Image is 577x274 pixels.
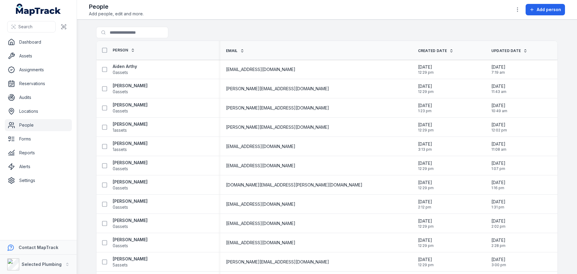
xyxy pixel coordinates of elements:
[491,160,505,166] span: [DATE]
[491,199,505,210] time: 8/11/2025, 1:31:49 PM
[491,257,506,263] span: [DATE]
[526,4,565,15] button: Add person
[113,83,148,95] a: [PERSON_NAME]0assets
[418,205,432,210] span: 2:12 pm
[418,64,434,75] time: 1/14/2025, 12:29:42 PM
[491,237,505,243] span: [DATE]
[5,133,72,145] a: Forms
[418,243,434,248] span: 12:29 pm
[491,64,505,70] span: [DATE]
[113,146,127,152] span: 1 assets
[491,224,505,229] span: 2:02 pm
[491,186,505,190] span: 1:16 pm
[113,204,128,210] span: 0 assets
[113,217,148,229] a: [PERSON_NAME]0assets
[418,122,434,133] time: 1/14/2025, 12:29:42 PM
[5,174,72,186] a: Settings
[418,70,434,75] span: 12:29 pm
[113,89,128,95] span: 0 assets
[113,237,148,249] a: [PERSON_NAME]0assets
[226,48,244,53] a: Email
[113,63,137,69] strong: Aiden Arthy
[89,2,144,11] h2: People
[418,83,434,94] time: 1/14/2025, 12:29:42 PM
[226,259,329,265] span: [PERSON_NAME][EMAIL_ADDRESS][DOMAIN_NAME]
[491,103,507,109] span: [DATE]
[491,48,528,53] a: Updated Date
[491,103,507,113] time: 8/11/2025, 10:49:33 AM
[113,166,128,172] span: 0 assets
[418,180,434,186] span: [DATE]
[491,166,505,171] span: 1:07 pm
[113,185,128,191] span: 0 assets
[491,122,507,128] span: [DATE]
[418,141,432,152] time: 2/28/2025, 3:13:20 PM
[113,121,148,127] strong: [PERSON_NAME]
[22,262,62,267] strong: Selected Plumbing
[89,11,144,17] span: Add people, edit and more.
[226,124,329,130] span: [PERSON_NAME][EMAIL_ADDRESS][DOMAIN_NAME]
[113,140,148,146] strong: [PERSON_NAME]
[418,48,447,53] span: Created Date
[226,201,295,207] span: [EMAIL_ADDRESS][DOMAIN_NAME]
[418,109,432,113] span: 1:23 pm
[418,64,434,70] span: [DATE]
[418,263,434,267] span: 12:29 pm
[5,50,72,62] a: Assets
[491,218,505,224] span: [DATE]
[226,220,295,226] span: [EMAIL_ADDRESS][DOMAIN_NAME]
[418,160,434,166] span: [DATE]
[418,218,434,224] span: [DATE]
[5,91,72,103] a: Audits
[113,69,128,75] span: 0 assets
[418,128,434,133] span: 12:29 pm
[113,198,148,204] strong: [PERSON_NAME]
[226,86,329,92] span: [PERSON_NAME][EMAIL_ADDRESS][DOMAIN_NAME]
[418,237,434,243] span: [DATE]
[113,48,128,53] span: Person
[491,257,506,267] time: 8/11/2025, 3:00:17 PM
[418,166,434,171] span: 12:29 pm
[491,128,507,133] span: 12:02 pm
[418,257,434,267] time: 1/14/2025, 12:29:42 PM
[226,48,238,53] span: Email
[19,245,58,250] strong: Contact MapTrack
[491,83,506,94] time: 8/11/2025, 11:43:19 AM
[113,160,148,172] a: [PERSON_NAME]0assets
[491,180,505,190] time: 8/11/2025, 1:16:06 PM
[491,89,506,94] span: 11:43 am
[491,218,505,229] time: 8/11/2025, 2:02:25 PM
[418,224,434,229] span: 12:29 pm
[418,199,432,205] span: [DATE]
[16,4,61,16] a: MapTrack
[491,199,505,205] span: [DATE]
[226,182,362,188] span: [DOMAIN_NAME][EMAIL_ADDRESS][PERSON_NAME][DOMAIN_NAME]
[113,102,148,114] a: [PERSON_NAME]0assets
[113,237,148,243] strong: [PERSON_NAME]
[113,160,148,166] strong: [PERSON_NAME]
[226,143,295,149] span: [EMAIL_ADDRESS][DOMAIN_NAME]
[113,140,148,152] a: [PERSON_NAME]1assets
[418,48,454,53] a: Created Date
[491,48,521,53] span: Updated Date
[226,105,329,111] span: [PERSON_NAME][EMAIL_ADDRESS][DOMAIN_NAME]
[491,205,505,210] span: 1:31 pm
[491,243,505,248] span: 2:28 pm
[491,64,505,75] time: 7/29/2025, 7:19:23 AM
[5,105,72,117] a: Locations
[418,186,434,190] span: 12:29 pm
[113,83,148,89] strong: [PERSON_NAME]
[113,179,148,191] a: [PERSON_NAME]0assets
[113,127,127,133] span: 1 assets
[491,141,506,147] span: [DATE]
[491,180,505,186] span: [DATE]
[418,83,434,89] span: [DATE]
[537,7,561,13] span: Add person
[491,147,506,152] span: 11:08 am
[5,161,72,173] a: Alerts
[418,160,434,171] time: 1/14/2025, 12:29:42 PM
[113,198,148,210] a: [PERSON_NAME]0assets
[418,103,432,113] time: 2/13/2025, 1:23:00 PM
[226,240,295,246] span: [EMAIL_ADDRESS][DOMAIN_NAME]
[113,256,148,268] a: [PERSON_NAME]5assets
